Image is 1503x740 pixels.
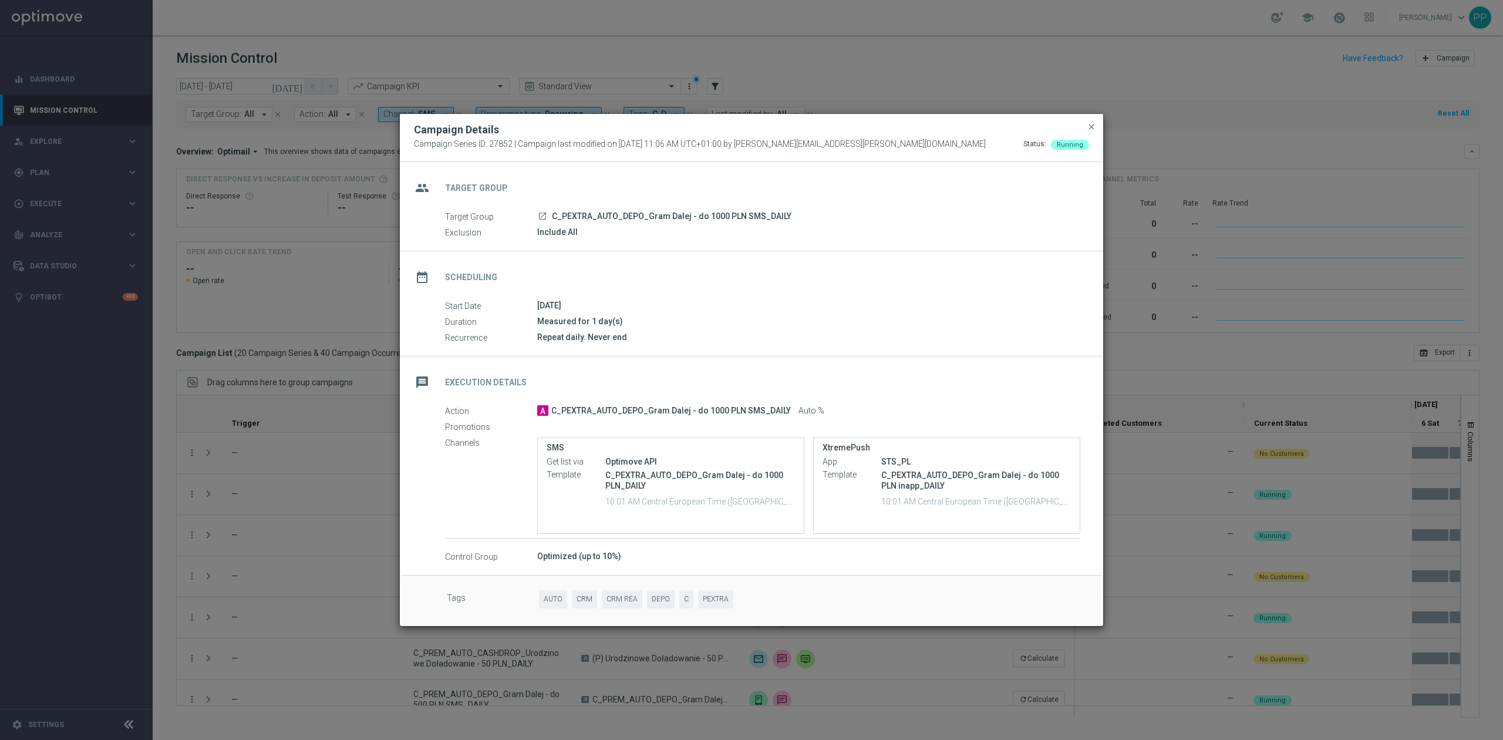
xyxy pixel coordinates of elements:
label: Tags [447,590,539,608]
i: message [412,372,433,393]
label: Template [823,470,881,480]
label: Get list via [547,457,605,467]
label: App [823,457,881,467]
p: 10:01 AM Central European Time ([GEOGRAPHIC_DATA]) (UTC +02:00) [881,495,1071,507]
span: C_PEXTRA_AUTO_DEPO_Gram Dalej - do 1000 PLN SMS_DAILY [552,211,791,222]
span: Campaign Series ID: 27852 | Campaign last modified on [DATE] 11:06 AM UTC+01:00 by [PERSON_NAME][... [414,139,986,150]
label: Control Group [445,551,537,562]
h2: Scheduling [445,272,497,283]
label: Channels [445,438,537,448]
div: STS_PL [881,456,1071,467]
span: Running [1057,141,1083,149]
span: C [679,590,693,608]
span: PEXTRA [698,590,733,608]
label: Action [445,406,537,416]
div: Optimove API [605,456,795,467]
label: Recurrence [445,332,537,343]
h2: Target Group [445,183,508,194]
span: AUTO [539,590,567,608]
div: Repeat daily. Never end [537,331,1080,343]
span: CRM [572,590,597,608]
p: C_PEXTRA_AUTO_DEPO_Gram Dalej - do 1000 PLN_DAILY [605,470,795,491]
label: Start Date [445,301,537,311]
div: Include All [537,226,1080,238]
h2: Execution Details [445,377,527,388]
i: launch [538,211,547,221]
span: close [1087,122,1096,132]
div: [DATE] [537,300,1080,311]
p: 10:01 AM Central European Time ([GEOGRAPHIC_DATA]) (UTC +02:00) [605,495,795,507]
a: launch [537,211,548,222]
i: group [412,177,433,199]
colored-tag: Running [1051,139,1089,149]
h2: Campaign Details [414,123,499,137]
span: DEPO [647,590,675,608]
label: Duration [445,317,537,327]
span: CRM REA [602,590,642,608]
span: A [537,405,548,416]
label: XtremePush [823,443,1071,453]
div: Status: [1023,139,1046,150]
span: Auto % [798,406,824,416]
label: Promotions [445,422,537,432]
div: Measured for 1 day(s) [537,315,1080,327]
label: Template [547,470,605,480]
label: SMS [547,443,795,453]
i: date_range [412,267,433,288]
span: C_PEXTRA_AUTO_DEPO_Gram Dalej - do 1000 PLN SMS_DAILY [551,406,791,416]
p: C_PEXTRA_AUTO_DEPO_Gram Dalej - do 1000 PLN inapp_DAILY [881,470,1071,491]
label: Exclusion [445,227,537,238]
div: Optimized (up to 10%) [537,550,1080,562]
label: Target Group [445,211,537,222]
